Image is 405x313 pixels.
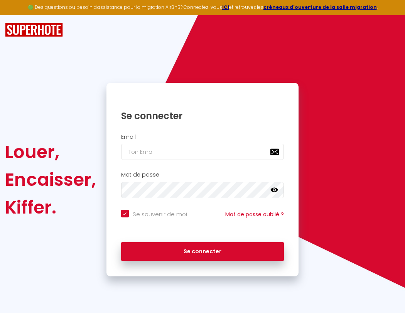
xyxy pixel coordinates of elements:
[5,23,63,37] img: SuperHote logo
[121,134,284,140] h2: Email
[5,138,96,166] div: Louer,
[225,210,284,218] a: Mot de passe oublié ?
[121,172,284,178] h2: Mot de passe
[5,166,96,194] div: Encaisser,
[263,4,377,10] a: créneaux d'ouverture de la salle migration
[121,144,284,160] input: Ton Email
[5,194,96,221] div: Kiffer.
[222,4,229,10] a: ICI
[121,242,284,261] button: Se connecter
[121,110,284,122] h1: Se connecter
